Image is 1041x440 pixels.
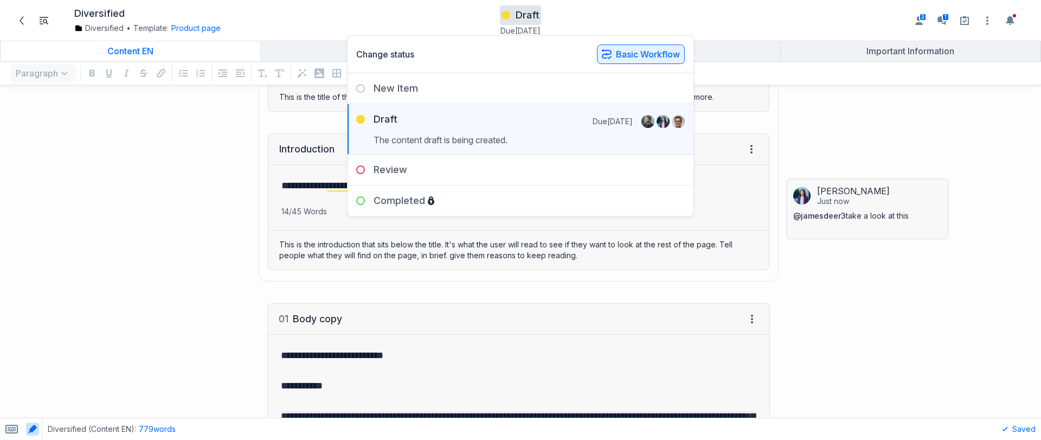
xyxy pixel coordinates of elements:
[781,41,1041,61] a: Important Information
[74,23,344,34] div: Template:
[139,424,176,435] button: 779words
[942,13,949,21] span: 1
[9,62,78,85] div: Paragraph
[74,8,125,20] h1: Diversified
[171,23,221,34] button: Product page
[657,115,670,126] span: cristinaiordachescu1
[139,424,176,433] span: 779 words
[268,231,769,270] div: This is the introduction that sits below the title. It's what the user will read to see if they w...
[1,41,260,61] a: Content EN
[793,211,942,232] p: take a look at this
[355,5,686,35] div: DraftDue[DATE]Change statusBasic WorkflowNew Item Draft Due[DATE] brunowilson1cristinaiordachescu...
[746,313,759,326] span: Field menu
[35,12,53,29] button: Toggle Item List
[23,418,42,440] span: Toggle AI highlighting in content
[374,130,685,145] p: The content draft is being created.
[516,9,539,22] h3: Draft
[500,25,541,36] button: Due[DATE]
[515,25,541,36] span: [DATE]
[672,115,685,128] img: jamesdeer3
[956,12,973,29] a: Setup guide
[672,115,685,126] span: jamesdeer3
[12,11,31,30] a: Back
[597,44,685,64] button: Basic Workflow
[348,113,397,130] div: Draft
[998,418,1036,440] div: Saved
[793,211,846,220] span: James Deer
[348,82,418,95] div: New Item
[910,12,928,29] button: Enable the assignees sidebar
[265,46,516,56] div: Content Spanish
[48,424,136,435] span: Diversified (Content EN) :
[348,163,407,176] div: Review
[268,83,769,111] div: This is the title of the page - the first thing people see. Be direct, use the keywords. See the ...
[817,186,942,196] div: [PERSON_NAME]
[279,314,288,324] span: 01
[126,23,131,34] span: •
[356,48,414,61] h3: Change status
[1001,12,1019,29] button: Toggle the notification sidebar
[786,178,949,239] div: [PERSON_NAME]Just now@jamesdeer3take a look at this
[26,423,39,436] button: Toggle AI highlighting in content
[641,115,654,126] span: brunowilson1
[261,41,520,61] a: Content Spanish
[268,206,769,217] p: 14/45 Words
[933,12,950,29] button: Enable the commenting sidebar
[500,5,541,25] button: Draft
[74,23,124,34] a: Diversified
[745,143,758,156] span: Field menu
[919,13,927,21] span: 3
[593,116,633,127] span: Due[DATE]
[293,313,342,326] div: Body copy
[641,115,654,128] img: brunowilson1
[5,46,256,56] div: Content EN
[657,115,670,128] img: cristinaiordachescu1
[500,26,541,35] span: Due
[169,23,221,34] div: Product page
[785,46,1037,56] div: Important Information
[817,196,849,206] div: Just now
[279,143,335,156] div: Introduction
[348,194,434,207] div: Completed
